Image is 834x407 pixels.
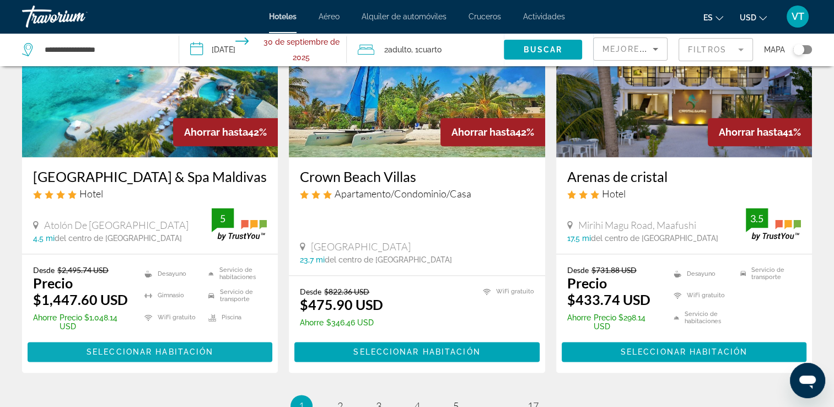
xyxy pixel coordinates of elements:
[300,296,383,313] ins: $475.90 USD
[567,168,801,185] a: Arenas de cristal
[785,45,812,55] button: Alternar mapa
[746,208,801,240] img: trustyou-badge.svg
[792,11,804,22] span: VT
[158,292,184,299] font: Gimnasio
[524,45,563,54] span: Buscar
[300,318,324,327] span: Ahorre
[411,45,418,54] font: , 1
[300,287,321,296] span: Desde
[783,5,812,28] button: Menú de usuario
[326,318,374,327] font: $346.46 USD
[33,188,267,200] div: Hotel 4 estrellas
[33,313,57,331] span: Ahorre
[212,208,267,240] img: trustyou-badge.svg
[751,266,801,281] font: Servicio de transporte
[562,342,806,362] button: Seleccionar habitación
[300,168,534,185] a: Crown Beach Villas
[325,255,452,264] span: del centro de [GEOGRAPHIC_DATA]
[158,314,196,321] font: WiFi gratuito
[602,188,626,200] span: Hotel
[719,126,783,138] span: Ahorrar hasta
[33,275,128,308] ins: Precio $1,447.60 USD
[362,12,446,21] a: Alquiler de automóviles
[790,363,825,398] iframe: Botón para iniciar la ventana de mensajería
[87,347,213,356] span: Seleccionar habitación
[602,42,658,56] mat-select: Ordenar por
[222,314,241,321] font: Piscina
[469,12,501,21] a: Cruceros
[591,234,718,243] span: del centro de [GEOGRAPHIC_DATA]
[55,234,182,243] span: del centro de [GEOGRAPHIC_DATA]
[496,288,534,295] font: WiFi gratuito
[33,168,267,185] a: [GEOGRAPHIC_DATA] & Spa Maldivas
[384,45,388,54] font: 2
[173,118,278,146] div: 42%
[158,270,186,277] font: Desayuno
[591,265,637,275] del: $731.88 USD
[44,219,189,231] span: Atolón de [GEOGRAPHIC_DATA]
[621,347,747,356] span: Seleccionar habitación
[220,288,267,303] font: Servicio de transporte
[602,45,713,53] span: Mejores descuentos
[294,345,539,357] a: Seleccionar habitación
[22,2,132,31] a: Travorium
[79,188,103,200] span: Hotel
[740,13,756,22] span: USD
[687,292,725,299] font: WiFi gratuito
[184,126,248,138] span: Ahorrar hasta
[703,9,723,25] button: Cambiar idioma
[567,188,801,200] div: Hotel 3 estrellas
[33,265,55,275] span: Desde
[746,212,768,225] div: 3.5
[567,275,650,308] ins: Precio $433.74 USD
[269,12,297,21] a: Hoteles
[28,345,272,357] a: Seleccionar habitación
[294,342,539,362] button: Seleccionar habitación
[562,345,806,357] a: Seleccionar habitación
[740,9,767,25] button: Cambiar moneda
[300,255,325,264] span: 23,7 mi
[567,313,591,331] span: Ahorre
[567,234,591,243] span: 17,5 mi
[578,219,696,231] span: Mirihi Magu Road, Maafushi
[33,234,55,243] span: 4,5 mi
[685,310,735,325] font: Servicio de habitaciones
[28,342,272,362] button: Seleccionar habitación
[319,12,340,21] a: Aéreo
[703,13,713,22] span: es
[523,12,565,21] a: Actividades
[219,266,267,281] font: Servicio de habitaciones
[594,313,660,331] font: Precio $298.14 USD
[451,126,515,138] span: Ahorrar hasta
[311,240,411,253] span: [GEOGRAPHIC_DATA]
[212,212,234,225] div: 5
[687,270,715,277] font: Desayuno
[388,45,411,54] span: Adulto
[708,118,812,146] div: 41%
[300,188,534,200] div: Apartamento 3 estrellas
[504,40,582,60] button: Buscar
[764,42,785,57] span: Mapa
[353,347,480,356] span: Seleccionar habitación
[57,265,109,275] del: $2,495.74 USD
[440,118,545,146] div: 42%
[418,45,442,54] span: Cuarto
[335,188,471,200] span: Apartamento/Condominio/Casa
[179,33,347,66] button: Fecha de entrada: 24 sep, 2025 Fecha de salida: 30 sep, 2025
[567,265,589,275] span: Desde
[679,38,753,62] button: Filtro
[324,287,369,296] del: $822.36 USD
[60,313,131,331] font: Precio $1,048.14 USD
[347,33,504,66] button: Viajeros: 2 adultos, 0 niños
